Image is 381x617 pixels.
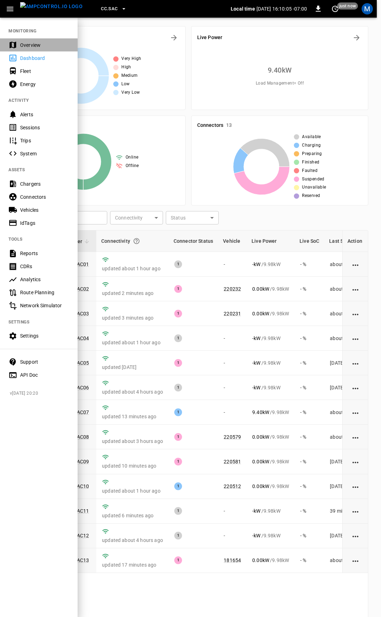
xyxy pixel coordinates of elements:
[337,2,358,10] span: just now
[362,3,373,14] div: profile-icon
[20,206,69,214] div: Vehicles
[20,137,69,144] div: Trips
[101,5,117,13] span: CC.SAC
[20,302,69,309] div: Network Simulator
[20,42,69,49] div: Overview
[20,55,69,62] div: Dashboard
[20,124,69,131] div: Sessions
[10,390,72,397] span: v [DATE] 20:20
[20,2,83,11] img: ampcontrol.io logo
[20,150,69,157] div: System
[20,180,69,187] div: Chargers
[20,358,69,365] div: Support
[256,5,307,12] p: [DATE] 16:10:05 -07:00
[20,276,69,283] div: Analytics
[20,371,69,378] div: API Doc
[20,250,69,257] div: Reports
[20,263,69,270] div: CDRs
[20,193,69,200] div: Connectors
[20,220,69,227] div: IdTags
[20,289,69,296] div: Route Planning
[20,68,69,75] div: Fleet
[20,111,69,118] div: Alerts
[20,81,69,88] div: Energy
[20,332,69,339] div: Settings
[231,5,255,12] p: Local time
[329,3,341,14] button: set refresh interval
